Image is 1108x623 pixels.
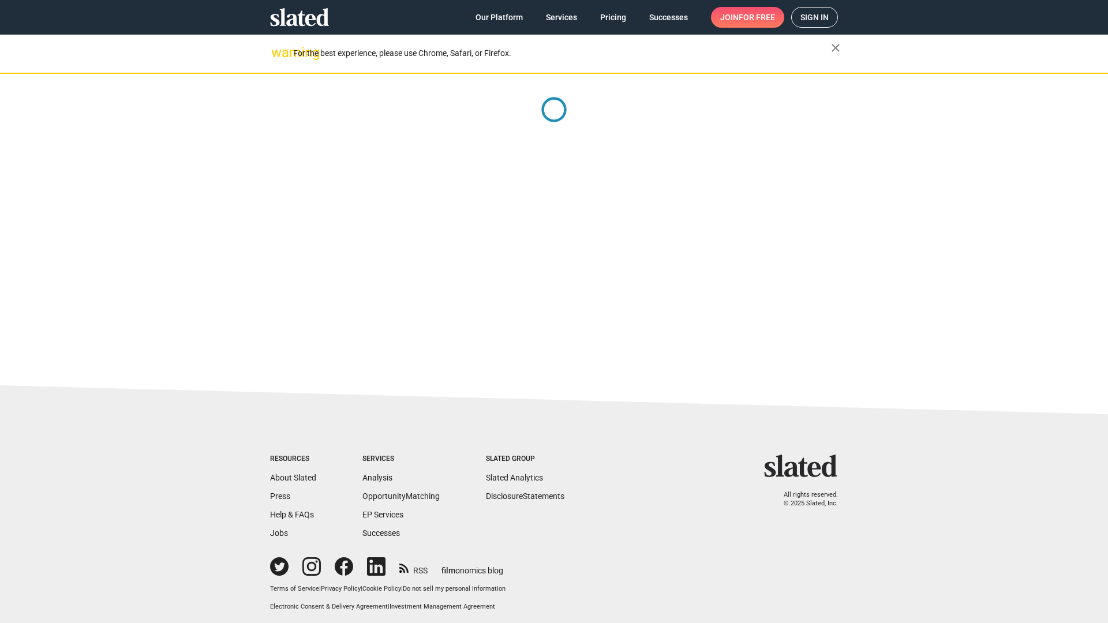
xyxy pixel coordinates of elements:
[600,7,626,28] span: Pricing
[649,7,688,28] span: Successes
[362,455,440,464] div: Services
[270,585,319,592] a: Terms of Service
[390,603,495,610] a: Investment Management Agreement
[476,7,523,28] span: Our Platform
[720,7,775,28] span: Join
[362,510,403,519] a: EP Services
[362,585,401,592] a: Cookie Policy
[401,585,403,592] span: |
[399,558,428,576] a: RSS
[739,7,775,28] span: for free
[321,585,361,592] a: Privacy Policy
[362,528,400,538] a: Successes
[441,566,455,575] span: film
[270,491,290,501] a: Press
[486,491,564,501] a: DisclosureStatements
[640,7,697,28] a: Successes
[800,7,829,27] span: Sign in
[362,473,392,482] a: Analysis
[270,603,388,610] a: Electronic Consent & Delivery Agreement
[466,7,532,28] a: Our Platform
[319,585,321,592] span: |
[486,455,564,464] div: Slated Group
[270,455,316,464] div: Resources
[388,603,390,610] span: |
[591,7,635,28] a: Pricing
[441,556,503,576] a: filmonomics blog
[361,585,362,592] span: |
[546,7,577,28] span: Services
[270,528,288,538] a: Jobs
[271,46,285,59] mat-icon: warning
[270,510,314,519] a: Help & FAQs
[537,7,586,28] a: Services
[270,473,316,482] a: About Slated
[829,41,843,55] mat-icon: close
[403,585,506,594] button: Do not sell my personal information
[293,46,831,61] div: For the best experience, please use Chrome, Safari, or Firefox.
[711,7,784,28] a: Joinfor free
[791,7,838,28] a: Sign in
[486,473,543,482] a: Slated Analytics
[772,491,838,508] p: All rights reserved. © 2025 Slated, Inc.
[362,491,440,501] a: OpportunityMatching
